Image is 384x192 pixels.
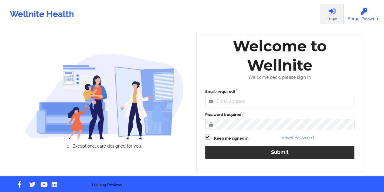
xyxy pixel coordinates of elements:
label: Email (required) [205,89,355,95]
a: Login [320,4,344,24]
img: wellnite-auth-hero_200.c722682e.png [25,53,184,140]
a: Forgot Password [344,4,384,24]
input: Email address [205,96,355,107]
div: Loading Reviews... [25,159,192,188]
a: Reset Password [282,135,314,140]
li: Exceptional care designed for you. [31,144,184,148]
button: Submit [205,146,355,159]
div: Welcome back, please sign in [201,75,359,80]
label: Keep me signed in [214,135,249,141]
div: Welcome to Wellnite [201,37,359,75]
label: Password (required) [205,112,355,118]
